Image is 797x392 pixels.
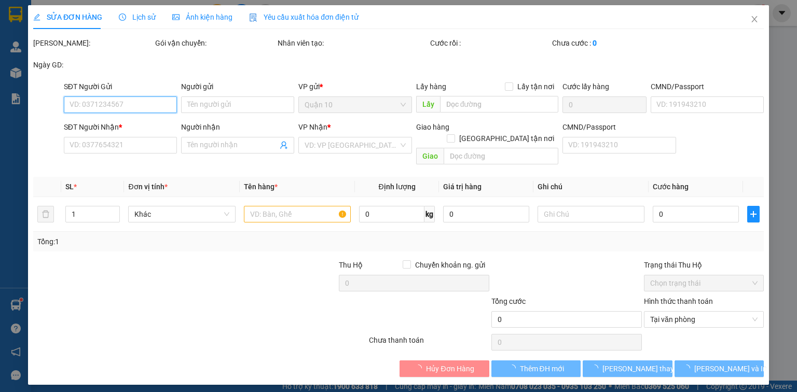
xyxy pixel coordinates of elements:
label: Cước lấy hàng [562,82,609,91]
input: Cước lấy hàng [562,96,647,113]
span: [PERSON_NAME] và In [694,363,767,374]
span: Lấy tận nơi [513,81,558,92]
span: Thêm ĐH mới [519,363,564,374]
span: loading [508,365,519,372]
span: clock-circle [119,13,126,21]
span: Đơn vị tính [128,183,167,191]
span: Lấy hàng [416,82,446,91]
div: Nhân viên tạo: [278,37,428,49]
span: Chọn trạng thái [650,275,758,291]
div: đức [99,34,170,46]
span: picture [172,13,180,21]
div: 131198803 [9,48,92,61]
span: loading [591,365,602,372]
div: CMND/Passport [651,81,764,92]
div: [PERSON_NAME]: [33,37,153,49]
input: VD: Bàn, Ghế [244,206,351,222]
span: Thu Hộ [338,261,362,269]
span: Tên hàng [244,183,278,191]
span: Hủy Đơn Hàng [426,363,474,374]
th: Ghi chú [533,177,649,197]
span: CR : [8,68,24,79]
span: Giao [416,148,443,164]
span: SL [65,183,74,191]
button: Hủy Đơn Hàng [400,360,489,377]
div: Cước rồi : [430,37,550,49]
span: Cước hàng [653,183,689,191]
span: loading [683,365,694,372]
span: VP Nhận [298,123,327,131]
div: Quận 10 [9,9,92,21]
button: [PERSON_NAME] thay đổi [583,360,672,377]
div: Tổng: 1 [37,236,308,247]
div: Ngày GD: [33,59,153,71]
span: [PERSON_NAME] thay đổi [602,363,685,374]
span: Tại văn phòng [650,312,758,327]
span: Lấy [416,96,439,113]
span: Giá trị hàng [443,183,482,191]
span: Định lượng [378,183,415,191]
span: Ảnh kiện hàng [172,13,232,21]
div: Gói vận chuyển: [155,37,275,49]
span: loading [415,365,426,372]
span: edit [33,13,40,21]
div: Người gửi [181,81,294,92]
button: Close [740,5,769,34]
span: [GEOGRAPHIC_DATA] tận nơi [455,133,558,144]
button: Thêm ĐH mới [491,360,581,377]
div: Chưa cước : [552,37,672,49]
span: SỬA ĐƠN HÀNG [33,13,102,21]
span: Giao hàng [416,123,449,131]
div: VP gửi [298,81,411,92]
span: Tổng cước [491,297,526,305]
button: plus [747,206,760,222]
div: Trạng thái Thu Hộ [644,259,764,271]
span: Chuyển khoản ng. gửi [411,259,489,271]
input: Dọc đường [439,96,558,113]
img: icon [249,13,257,22]
div: Chưa thanh toán [368,334,490,353]
input: Dọc đường [443,148,558,164]
span: Khác [134,206,229,222]
input: Ghi Chú [538,206,644,222]
span: Lịch sử [119,13,156,21]
span: plus [748,210,759,218]
div: SĐT Người Nhận [64,121,177,133]
span: kg [424,206,435,222]
b: 0 [593,39,597,47]
span: Gửi: [9,10,25,21]
span: user-add [280,141,288,149]
div: 140.000 [8,67,93,79]
span: Yêu cầu xuất hóa đơn điện tử [249,13,359,21]
div: SĐT Người Gửi [64,81,177,92]
span: close [750,15,759,23]
div: Người nhận [181,121,294,133]
div: Trạm 114 [99,9,170,34]
label: Hình thức thanh toán [644,297,713,305]
div: [PERSON_NAME] [9,21,92,34]
div: CMND/Passport [562,121,676,133]
button: delete [37,206,54,222]
span: Quận 10 [305,97,405,113]
span: Nhận: [99,10,124,21]
button: [PERSON_NAME] và In [675,360,764,377]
